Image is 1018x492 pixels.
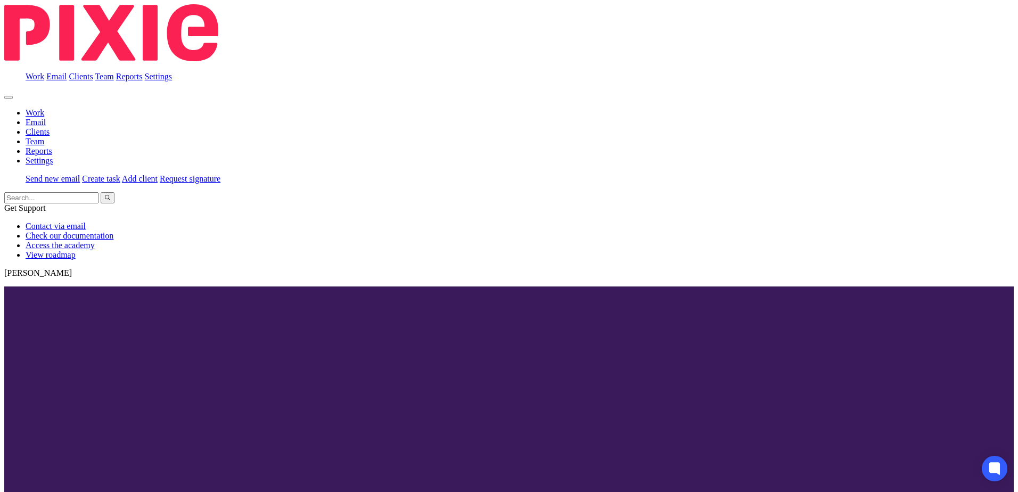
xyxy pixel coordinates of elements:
[4,268,1014,278] p: [PERSON_NAME]
[69,72,93,81] a: Clients
[116,72,143,81] a: Reports
[26,127,50,136] a: Clients
[145,72,173,81] a: Settings
[26,137,44,146] a: Team
[26,174,80,183] a: Send new email
[26,250,76,259] a: View roadmap
[26,108,44,117] a: Work
[26,118,46,127] a: Email
[26,156,53,165] a: Settings
[26,222,86,231] a: Contact via email
[101,192,114,203] button: Search
[46,72,67,81] a: Email
[26,241,95,250] a: Access the academy
[26,72,44,81] a: Work
[26,231,113,240] a: Check our documentation
[160,174,220,183] a: Request signature
[122,174,158,183] a: Add client
[26,146,52,155] a: Reports
[4,203,46,212] span: Get Support
[82,174,120,183] a: Create task
[95,72,113,81] a: Team
[4,192,98,203] input: Search
[4,4,218,61] img: Pixie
